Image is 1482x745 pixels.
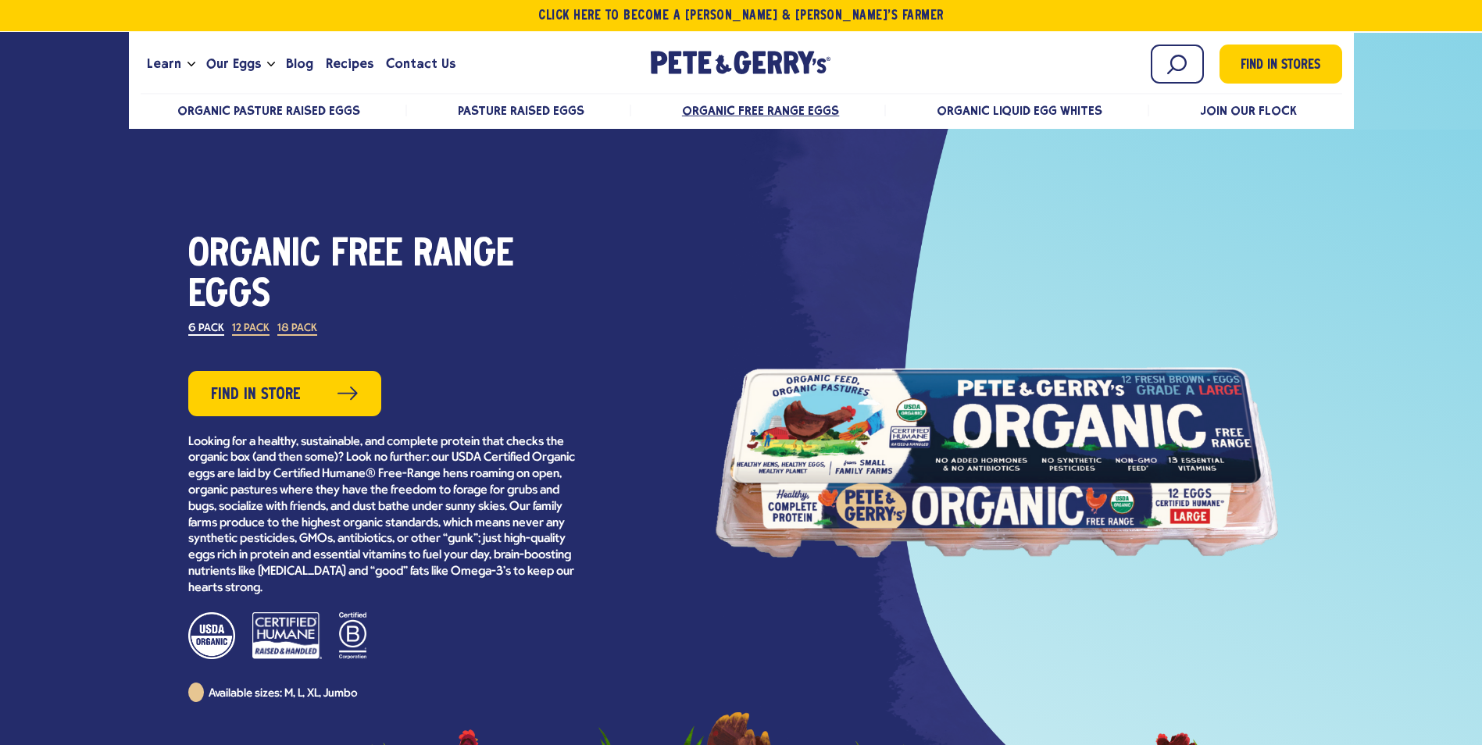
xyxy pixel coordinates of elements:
[188,371,381,416] a: Find in Store
[1220,45,1342,84] a: Find in Stores
[1241,55,1320,77] span: Find in Stores
[188,434,579,597] p: Looking for a healthy, sustainable, and complete protein that checks the organic box (and then so...
[937,103,1103,118] a: Organic Liquid Egg Whites
[211,383,301,407] span: Find in Store
[141,93,1342,127] nav: desktop product menu
[209,688,359,700] span: Available sizes: M, L, XL, Jumbo
[232,323,270,336] label: 12 Pack
[147,54,181,73] span: Learn
[206,54,261,73] span: Our Eggs
[200,43,267,85] a: Our Eggs
[280,43,320,85] a: Blog
[1151,45,1204,84] input: Search
[141,43,187,85] a: Learn
[326,54,373,73] span: Recipes
[458,103,584,118] a: Pasture Raised Eggs
[380,43,462,85] a: Contact Us
[267,62,275,67] button: Open the dropdown menu for Our Eggs
[188,323,224,336] label: 6 Pack
[682,103,839,118] a: Organic Free Range Eggs
[187,62,195,67] button: Open the dropdown menu for Learn
[320,43,380,85] a: Recipes
[1200,103,1297,118] a: Join Our Flock
[286,54,313,73] span: Blog
[386,54,455,73] span: Contact Us
[177,103,361,118] a: Organic Pasture Raised Eggs
[188,235,579,316] h1: Organic Free Range Eggs
[277,323,317,336] label: 18 Pack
